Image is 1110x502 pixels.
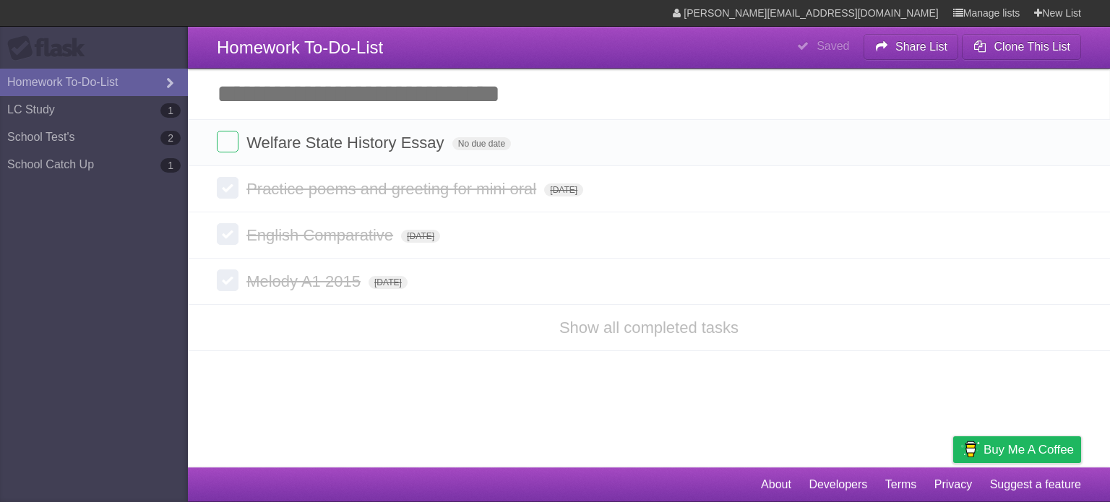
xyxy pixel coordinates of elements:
[990,471,1081,498] a: Suggest a feature
[160,131,181,145] b: 2
[217,131,238,152] label: Done
[953,436,1081,463] a: Buy me a coffee
[895,40,947,53] b: Share List
[864,34,959,60] button: Share List
[984,437,1074,462] span: Buy me a coffee
[934,471,972,498] a: Privacy
[761,471,791,498] a: About
[885,471,917,498] a: Terms
[160,103,181,118] b: 1
[217,177,238,199] label: Done
[217,38,383,57] span: Homework To-Do-List
[246,180,540,198] span: Practice poems and greeting for mini oral
[559,319,739,337] a: Show all completed tasks
[160,158,181,173] b: 1
[544,183,583,196] span: [DATE]
[217,223,238,245] label: Done
[369,276,408,289] span: [DATE]
[246,272,364,290] span: Melody A1 2015
[962,34,1081,60] button: Clone This List
[401,230,440,243] span: [DATE]
[7,35,94,61] div: Flask
[994,40,1070,53] b: Clone This List
[960,437,980,462] img: Buy me a coffee
[217,269,238,291] label: Done
[246,134,447,152] span: Welfare State History Essay
[817,40,849,52] b: Saved
[452,137,511,150] span: No due date
[246,226,397,244] span: English Comparative
[809,471,867,498] a: Developers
